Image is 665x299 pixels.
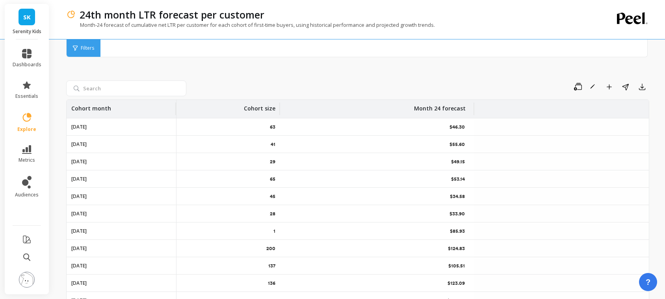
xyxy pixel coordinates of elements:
span: essentials [15,93,38,99]
p: Cohort size [244,100,275,112]
p: 28 [270,211,275,217]
p: [DATE] [71,263,87,269]
p: [DATE] [71,176,87,182]
p: 137 [268,263,275,269]
p: Month 24 forecast [414,100,466,112]
p: [DATE] [71,193,87,200]
img: header icon [66,10,76,19]
span: metrics [19,157,35,163]
span: SK [23,13,31,22]
p: $34.58 [450,193,466,200]
span: Filters [81,45,94,51]
input: Search [66,80,186,96]
p: 65 [270,176,275,182]
p: [DATE] [71,211,87,217]
p: $33.90 [450,211,466,217]
p: 136 [268,280,275,286]
p: 41 [271,141,275,148]
span: audiences [15,192,39,198]
p: 24th month LTR forecast per customer [80,8,264,21]
p: 45 [270,193,275,200]
p: 29 [270,159,275,165]
p: [DATE] [71,280,87,286]
p: [DATE] [71,141,87,148]
span: ? [646,277,650,288]
p: $123.09 [448,280,466,286]
img: profile picture [19,272,35,288]
span: explore [17,126,36,133]
p: $53.14 [451,176,466,182]
p: $124.83 [448,245,466,252]
p: 200 [266,245,275,252]
p: [DATE] [71,159,87,165]
button: ? [639,273,657,291]
p: Serenity Kids [13,28,41,35]
p: [DATE] [71,124,87,130]
p: [DATE] [71,228,87,234]
p: 1 [273,228,275,234]
p: $46.30 [450,124,466,130]
span: dashboards [13,62,41,68]
p: 63 [270,124,275,130]
p: $105.51 [448,263,466,269]
p: $55.60 [450,141,466,148]
p: $85.93 [450,228,466,234]
p: $49.15 [451,159,466,165]
p: Cohort month [71,100,111,112]
p: Month-24 forecast of cumulative net LTR per customer for each cohort of first-time buyers, using ... [66,21,435,28]
p: [DATE] [71,245,87,252]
